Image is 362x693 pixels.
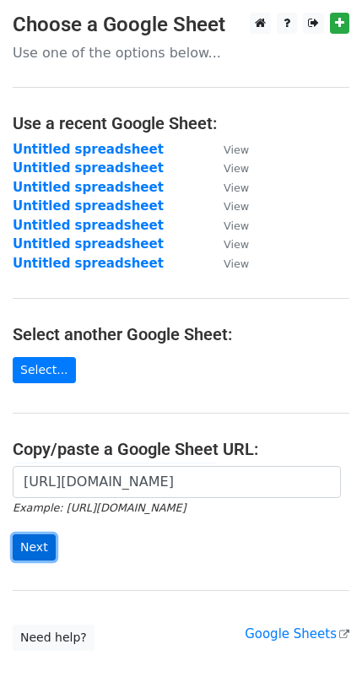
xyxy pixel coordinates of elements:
[13,113,349,133] h4: Use a recent Google Sheet:
[13,160,164,176] a: Untitled spreadsheet
[224,238,249,251] small: View
[207,236,249,252] a: View
[207,142,249,157] a: View
[207,198,249,214] a: View
[278,612,362,693] iframe: Chat Widget
[13,236,164,252] a: Untitled spreadsheet
[207,256,249,271] a: View
[224,162,249,175] small: View
[224,143,249,156] small: View
[13,218,164,233] a: Untitled spreadsheet
[13,13,349,37] h3: Choose a Google Sheet
[224,257,249,270] small: View
[13,44,349,62] p: Use one of the options below...
[245,626,349,642] a: Google Sheets
[13,142,164,157] a: Untitled spreadsheet
[224,200,249,213] small: View
[13,466,341,498] input: Paste your Google Sheet URL here
[13,324,349,344] h4: Select another Google Sheet:
[207,180,249,195] a: View
[13,501,186,514] small: Example: [URL][DOMAIN_NAME]
[13,625,95,651] a: Need help?
[13,256,164,271] a: Untitled spreadsheet
[207,218,249,233] a: View
[13,534,56,560] input: Next
[224,219,249,232] small: View
[13,198,164,214] a: Untitled spreadsheet
[13,180,164,195] a: Untitled spreadsheet
[207,160,249,176] a: View
[13,439,349,459] h4: Copy/paste a Google Sheet URL:
[224,181,249,194] small: View
[13,357,76,383] a: Select...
